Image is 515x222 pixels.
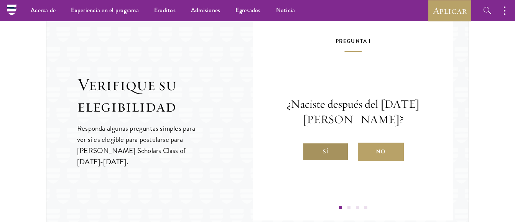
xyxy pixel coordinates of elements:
h5: Pregunta 1 [276,36,430,52]
font: Sí [323,147,328,156]
p: Responda algunas preguntas simples para ver si es elegible para postularse para [PERSON_NAME] Sch... [77,123,202,167]
font: No [376,147,385,156]
p: ¿Naciste después del [DATE][PERSON_NAME]? [276,97,430,127]
h2: Verifique su elegibilidad [77,74,253,117]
